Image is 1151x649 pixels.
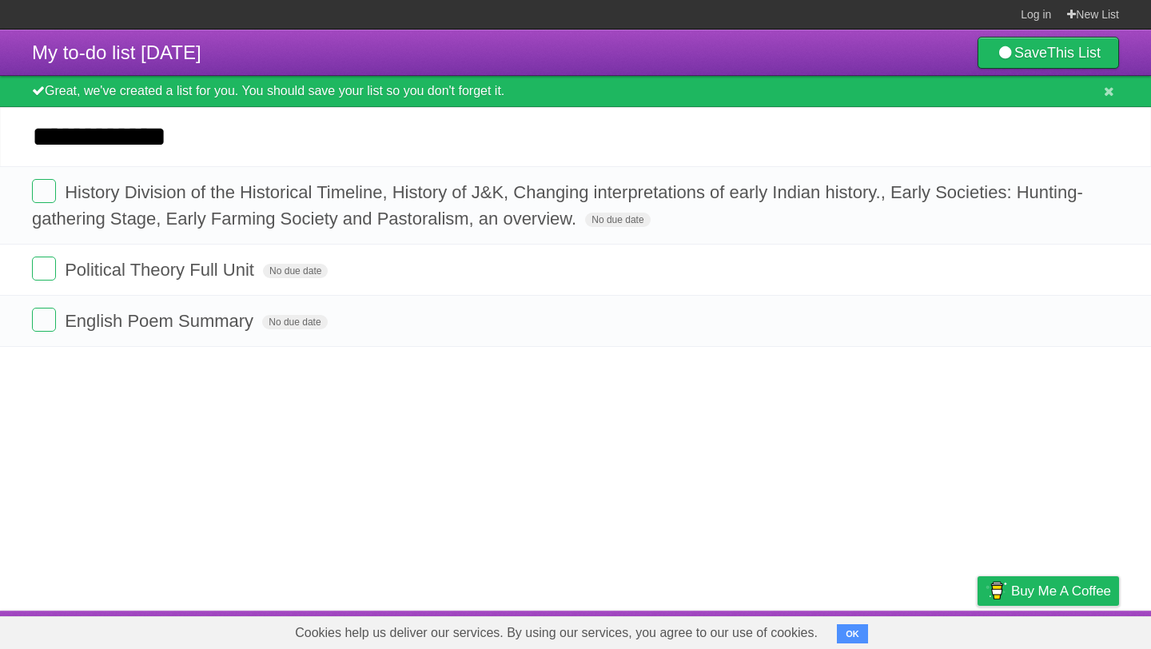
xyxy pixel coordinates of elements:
b: This List [1047,45,1101,61]
span: No due date [262,315,327,329]
label: Done [32,179,56,203]
a: Developers [818,615,882,645]
a: SaveThis List [978,37,1119,69]
button: OK [837,624,868,643]
a: About [765,615,799,645]
span: No due date [585,213,650,227]
span: English Poem Summary [65,311,257,331]
label: Done [32,308,56,332]
span: Buy me a coffee [1011,577,1111,605]
a: Privacy [957,615,998,645]
span: Political Theory Full Unit [65,260,258,280]
a: Terms [902,615,938,645]
span: No due date [263,264,328,278]
a: Buy me a coffee [978,576,1119,606]
a: Suggest a feature [1018,615,1119,645]
span: Cookies help us deliver our services. By using our services, you agree to our use of cookies. [279,617,834,649]
label: Done [32,257,56,281]
span: My to-do list [DATE] [32,42,201,63]
span: History Division of the Historical Timeline, History of J&K, Changing interpretations of early In... [32,182,1083,229]
img: Buy me a coffee [986,577,1007,604]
